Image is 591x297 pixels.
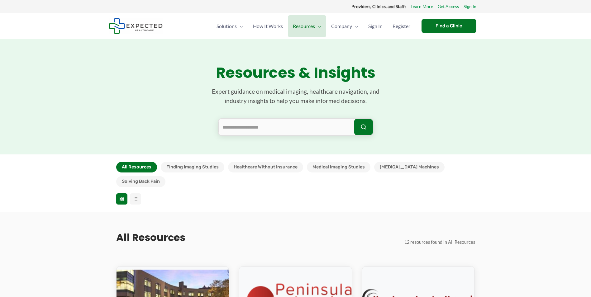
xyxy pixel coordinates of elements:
[464,2,476,11] a: Sign In
[237,15,243,37] span: Menu Toggle
[161,162,224,172] button: Finding Imaging Studies
[374,162,445,172] button: [MEDICAL_DATA] Machines
[331,15,352,37] span: Company
[326,15,363,37] a: CompanyMenu Toggle
[352,15,358,37] span: Menu Toggle
[368,15,383,37] span: Sign In
[109,18,163,34] img: Expected Healthcare Logo - side, dark font, small
[217,15,237,37] span: Solutions
[307,162,370,172] button: Medical Imaging Studies
[388,15,415,37] a: Register
[116,176,165,187] button: Solving Back Pain
[116,64,475,82] h1: Resources & Insights
[288,15,326,37] a: ResourcesMenu Toggle
[212,15,248,37] a: SolutionsMenu Toggle
[393,15,410,37] span: Register
[116,162,157,172] button: All Resources
[212,15,415,37] nav: Primary Site Navigation
[363,15,388,37] a: Sign In
[315,15,321,37] span: Menu Toggle
[438,2,459,11] a: Get Access
[116,231,185,244] h2: All Resources
[228,162,303,172] button: Healthcare Without Insurance
[422,19,476,33] a: Find a Clinic
[253,15,283,37] span: How It Works
[202,87,389,106] p: Expert guidance on medical imaging, healthcare navigation, and industry insights to help you make...
[248,15,288,37] a: How It Works
[411,2,433,11] a: Learn More
[404,239,475,245] span: 12 resources found in All Resources
[351,4,406,9] strong: Providers, Clinics, and Staff:
[293,15,315,37] span: Resources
